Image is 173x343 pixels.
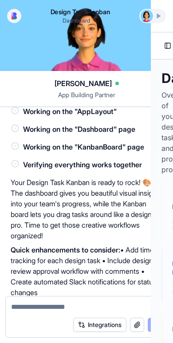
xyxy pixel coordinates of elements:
[11,244,162,298] p: • Add time tracking for each design task • Include design review approval workflow with comments ...
[55,78,112,89] span: [PERSON_NAME]
[23,106,117,117] span: Working on the "AppLayout"
[23,159,142,170] span: Verifying everything works together
[51,7,110,17] h1: Design Task Kanban
[11,91,162,106] span: App Building Partner
[12,12,17,20] img: logo
[23,142,144,152] span: Working on the "KanbanBoard" page
[11,245,120,254] strong: Quick enhancements to consider:
[73,318,126,332] button: Integrations
[11,177,162,241] p: Your Design Task Kanban is ready to rock! 🎨 The dashboard gives you beautiful visual insights int...
[23,124,135,134] span: Working on the "Dashboard" page
[63,17,90,25] span: Dashboard
[11,57,12,142] p: Overview of your design tasks and project progress
[11,38,12,54] h1: Dashboard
